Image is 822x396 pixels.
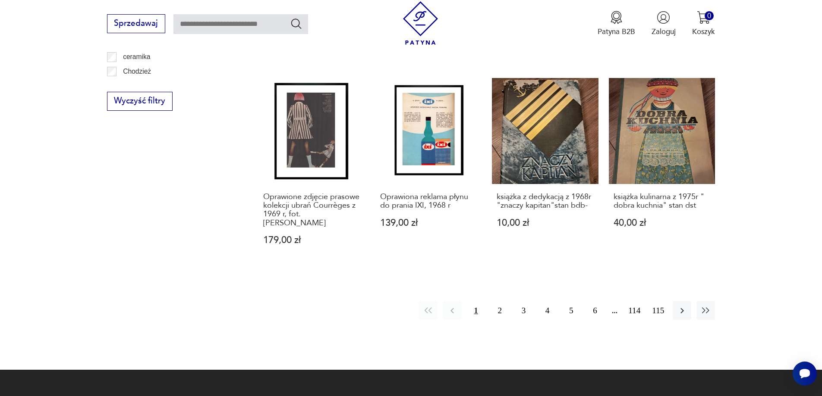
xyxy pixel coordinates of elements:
h3: książka z dedykacją z 1968r "znaczy kapitan"stan bdb- [497,193,594,210]
p: Chodzież [123,66,151,77]
a: książka z dedykacją z 1968r "znaczy kapitan"stan bdb-książka z dedykacją z 1968r "znaczy kapitan"... [492,78,598,265]
button: 4 [538,301,557,320]
a: Sprzedawaj [107,21,165,28]
button: Szukaj [290,17,302,30]
p: 40,00 zł [614,218,711,228]
button: Wyczyść filtry [107,92,173,111]
button: 115 [649,301,668,320]
button: 0Koszyk [692,11,715,37]
iframe: Smartsupp widget button [793,362,817,386]
p: 139,00 zł [380,218,477,228]
p: 10,00 zł [497,218,594,228]
button: Zaloguj [652,11,676,37]
a: Ikona medaluPatyna B2B [598,11,635,37]
a: książka kulinarna z 1975r " dobra kuchnia" stan dstksiążka kulinarna z 1975r " dobra kuchnia" sta... [609,78,715,265]
h3: Oprawiona reklama płynu do prania IXI, 1968 r [380,193,477,210]
button: 6 [586,301,604,320]
a: Oprawiona reklama płynu do prania IXI, 1968 rOprawiona reklama płynu do prania IXI, 1968 r139,00 zł [375,78,482,265]
img: Patyna - sklep z meblami i dekoracjami vintage [399,1,442,45]
div: 0 [705,11,714,20]
p: Patyna B2B [598,27,635,37]
img: Ikona koszyka [697,11,710,24]
p: Koszyk [692,27,715,37]
button: 5 [562,301,580,320]
img: Ikona medalu [610,11,623,24]
button: 3 [514,301,533,320]
button: 2 [491,301,509,320]
p: Ćmielów [123,80,149,91]
button: Patyna B2B [598,11,635,37]
button: Sprzedawaj [107,14,165,33]
h3: Oprawione zdjęcie prasowe kolekcji ubrań Courrèges z 1969 r, fot. [PERSON_NAME] [263,193,360,228]
p: 179,00 zł [263,236,360,245]
p: ceramika [123,51,150,62]
h3: książka kulinarna z 1975r " dobra kuchnia" stan dst [614,193,711,210]
p: Zaloguj [652,27,676,37]
button: 1 [466,301,485,320]
a: Oprawione zdjęcie prasowe kolekcji ubrań Courrèges z 1969 r, fot. Helmut NewtonOprawione zdjęcie ... [258,78,365,265]
img: Ikonka użytkownika [657,11,670,24]
button: 114 [625,301,644,320]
